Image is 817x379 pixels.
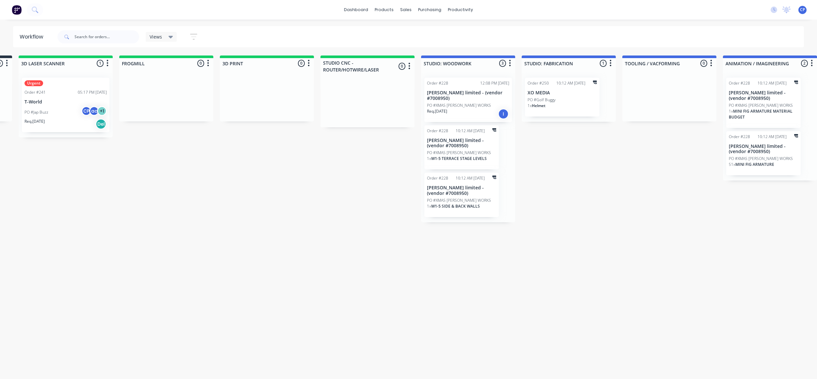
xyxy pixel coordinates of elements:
p: XO MEDIA [528,90,597,96]
p: Req. [DATE] [427,108,447,114]
div: I [498,109,509,119]
div: 10:12 AM [DATE] [556,80,585,86]
div: Order #22810:12 AM [DATE][PERSON_NAME] limited - (vendor #7008950)PO #XMAS [PERSON_NAME] WORKS1xM... [726,78,801,128]
div: sales [397,5,415,15]
span: 1 x [528,103,532,108]
p: [PERSON_NAME] limited - (vendor #7008950) [729,144,798,155]
div: productivity [445,5,476,15]
span: Helmet [532,103,546,108]
p: Req. [DATE] [25,118,45,124]
div: Order #22810:12 AM [DATE][PERSON_NAME] limited - (vendor #7008950)PO #XMAS [PERSON_NAME] WORKS1xW... [424,125,499,170]
span: 1 x [427,203,431,209]
div: Order #22810:12 AM [DATE][PERSON_NAME] limited - (vendor #7008950)PO #XMAS [PERSON_NAME] WORKS51x... [726,131,801,176]
a: dashboard [341,5,371,15]
div: 12:08 PM [DATE] [480,80,509,86]
div: Order #250 [528,80,549,86]
p: [PERSON_NAME] limited - (vendor #7008950) [427,138,496,149]
p: PO #XMAS [PERSON_NAME] WORKS [427,103,491,108]
p: PO #Golf Buggy [528,97,556,103]
p: PO #Jap Buzz [25,109,48,115]
div: 10:12 AM [DATE] [456,175,485,181]
span: 51 x [729,162,735,167]
div: 10:12 AM [DATE] [456,128,485,134]
p: PO #XMAS [PERSON_NAME] WORKS [729,103,793,108]
p: [PERSON_NAME] limited - (vendor #7008950) [427,185,496,196]
p: [PERSON_NAME] limited - (vendor #7008950) [427,90,509,101]
p: PO #XMAS [PERSON_NAME] WORKS [427,197,491,203]
div: ac [89,106,99,116]
div: Order #25010:12 AM [DATE]XO MEDIAPO #Golf Buggy1xHelmet [525,78,599,117]
div: Urgent [25,80,43,86]
span: Views [150,33,162,40]
div: Order #228 [729,80,750,86]
div: products [371,5,397,15]
p: [PERSON_NAME] limited - (vendor #7008950) [729,90,798,101]
div: UrgentOrder #24105:17 PM [DATE]T-WorldPO #Jap BuzzCPac+1Req.[DATE]Del [22,78,109,132]
div: Order #22810:12 AM [DATE][PERSON_NAME] limited - (vendor #7008950)PO #XMAS [PERSON_NAME] WORKS1xW... [424,173,499,217]
div: + 1 [97,106,107,116]
div: Order #22812:08 PM [DATE][PERSON_NAME] limited - (vendor #7008950)PO #XMAS [PERSON_NAME] WORKSReq... [424,78,512,122]
div: Del [96,119,106,129]
span: MINI FIG ARMATURE [735,162,774,167]
div: purchasing [415,5,445,15]
p: PO #XMAS [PERSON_NAME] WORKS [427,150,491,156]
span: 1 x [729,108,733,114]
div: Order #228 [427,175,448,181]
span: W1-5 TERRACE STAGE LEVELS [431,156,487,161]
div: Order #241 [25,89,46,95]
div: Order #228 [427,128,448,134]
div: Order #228 [427,80,448,86]
span: CP [800,7,805,13]
div: 05:17 PM [DATE] [78,89,107,95]
p: T-World [25,99,107,105]
div: 10:12 AM [DATE] [758,134,787,140]
div: CP [81,106,91,116]
div: 10:12 AM [DATE] [758,80,787,86]
span: W1-5 SIDE & BACK WALLS [431,203,480,209]
input: Search for orders... [74,30,139,43]
div: Order #228 [729,134,750,140]
span: 1 x [427,156,431,161]
div: Workflow [20,33,46,41]
img: Factory [12,5,22,15]
span: MINI FIG ARMATURE MATERIAL BUDGET [729,108,792,120]
p: PO #XMAS [PERSON_NAME] WORKS [729,156,793,162]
